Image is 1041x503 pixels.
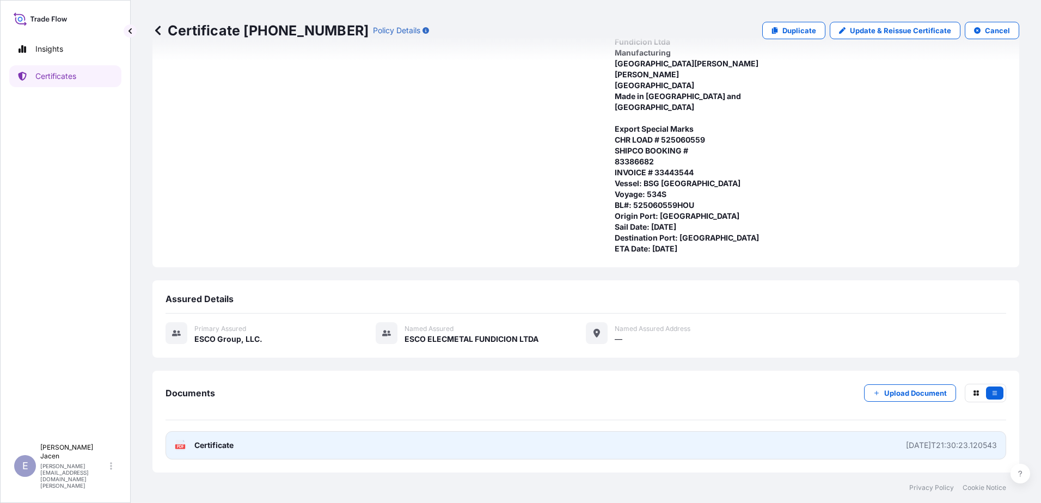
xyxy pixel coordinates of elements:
text: PDF [177,445,184,449]
a: Insights [9,38,121,60]
p: Policy Details [373,25,420,36]
a: Certificates [9,65,121,87]
a: Duplicate [762,22,825,39]
button: Upload Document [864,384,956,402]
span: Certificate [194,440,234,451]
p: Insights [35,44,63,54]
span: ESCO ELECMETAL FUNDICION LTDA [405,334,538,345]
p: [PERSON_NAME] Jacen [40,443,108,461]
span: — [615,334,622,345]
a: PDFCertificate[DATE]T21:30:23.120543 [166,431,1006,459]
a: Cookie Notice [963,483,1006,492]
button: Cancel [965,22,1019,39]
a: Update & Reissue Certificate [830,22,960,39]
span: Named Assured [405,324,454,333]
p: [PERSON_NAME][EMAIL_ADDRESS][DOMAIN_NAME][PERSON_NAME] [40,463,108,489]
span: Primary assured [194,324,246,333]
p: Certificates [35,71,76,82]
a: Privacy Policy [909,483,954,492]
p: Cancel [985,25,1010,36]
p: Update & Reissue Certificate [850,25,951,36]
span: E [22,461,28,471]
p: Certificate [PHONE_NUMBER] [152,22,369,39]
span: Assured Details [166,293,234,304]
p: Upload Document [884,388,947,398]
p: Duplicate [782,25,816,36]
span: Documents [166,388,215,398]
span: Named Assured Address [615,324,690,333]
span: ESCO Group, LLC. [194,334,262,345]
div: [DATE]T21:30:23.120543 [906,440,997,451]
